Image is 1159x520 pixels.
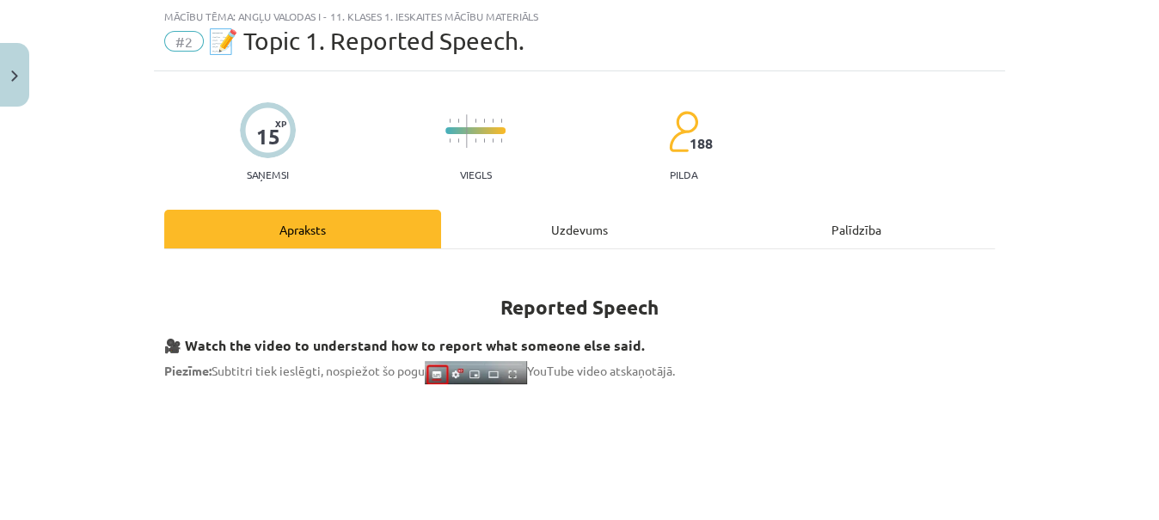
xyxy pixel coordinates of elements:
[500,119,502,123] img: icon-short-line-57e1e144782c952c97e751825c79c345078a6d821885a25fce030b3d8c18986b.svg
[449,138,451,143] img: icon-short-line-57e1e144782c952c97e751825c79c345078a6d821885a25fce030b3d8c18986b.svg
[256,125,280,149] div: 15
[457,138,459,143] img: icon-short-line-57e1e144782c952c97e751825c79c345078a6d821885a25fce030b3d8c18986b.svg
[492,138,494,143] img: icon-short-line-57e1e144782c952c97e751825c79c345078a6d821885a25fce030b3d8c18986b.svg
[164,336,645,354] strong: 🎥 Watch the video to understand how to report what someone else said.
[164,363,212,378] strong: Piezīme:
[492,119,494,123] img: icon-short-line-57e1e144782c952c97e751825c79c345078a6d821885a25fce030b3d8c18986b.svg
[466,114,468,148] img: icon-long-line-d9ea69661e0d244f92f715978eff75569469978d946b2353a9bb055b3ed8787d.svg
[500,138,502,143] img: icon-short-line-57e1e144782c952c97e751825c79c345078a6d821885a25fce030b3d8c18986b.svg
[441,210,718,248] div: Uzdevums
[275,119,286,128] span: XP
[11,70,18,82] img: icon-close-lesson-0947bae3869378f0d4975bcd49f059093ad1ed9edebbc8119c70593378902aed.svg
[500,295,659,320] strong: Reported Speech
[483,138,485,143] img: icon-short-line-57e1e144782c952c97e751825c79c345078a6d821885a25fce030b3d8c18986b.svg
[164,363,675,378] span: Subtitri tiek ieslēgti, nospiežot šo pogu YouTube video atskaņotājā.
[475,119,476,123] img: icon-short-line-57e1e144782c952c97e751825c79c345078a6d821885a25fce030b3d8c18986b.svg
[208,27,524,55] span: 📝 Topic 1. Reported Speech.
[718,210,995,248] div: Palīdzība
[449,119,451,123] img: icon-short-line-57e1e144782c952c97e751825c79c345078a6d821885a25fce030b3d8c18986b.svg
[240,168,296,180] p: Saņemsi
[690,136,713,151] span: 188
[457,119,459,123] img: icon-short-line-57e1e144782c952c97e751825c79c345078a6d821885a25fce030b3d8c18986b.svg
[475,138,476,143] img: icon-short-line-57e1e144782c952c97e751825c79c345078a6d821885a25fce030b3d8c18986b.svg
[164,10,995,22] div: Mācību tēma: Angļu valodas i - 11. klases 1. ieskaites mācību materiāls
[483,119,485,123] img: icon-short-line-57e1e144782c952c97e751825c79c345078a6d821885a25fce030b3d8c18986b.svg
[670,168,697,180] p: pilda
[668,110,698,153] img: students-c634bb4e5e11cddfef0936a35e636f08e4e9abd3cc4e673bd6f9a4125e45ecb1.svg
[164,31,204,52] span: #2
[164,210,441,248] div: Apraksts
[460,168,492,180] p: Viegls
